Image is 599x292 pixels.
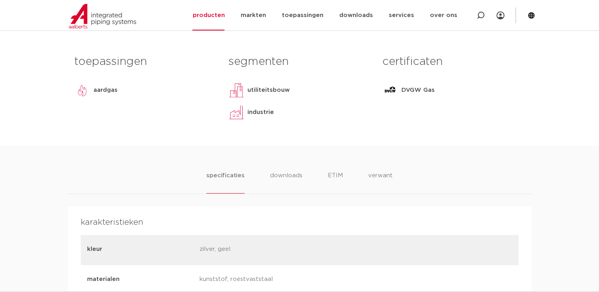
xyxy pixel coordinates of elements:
p: industrie [247,108,274,117]
p: zilver, geel [200,245,306,256]
p: aardgas [93,85,118,95]
li: downloads [270,171,302,193]
li: verwant [368,171,393,193]
img: utiliteitsbouw [228,82,244,98]
h4: karakteristieken [81,216,519,229]
img: aardgas [74,82,90,98]
p: kunststof, roestvaststaal [200,275,306,286]
li: specificaties [206,171,244,193]
h3: toepassingen [74,54,217,70]
img: DVGW Gas [382,82,398,98]
img: industrie [228,104,244,120]
p: materialen [87,275,194,284]
h3: segmenten [228,54,371,70]
p: DVGW Gas [401,85,435,95]
p: kleur [87,245,194,254]
h3: certificaten [382,54,525,70]
p: utiliteitsbouw [247,85,290,95]
li: ETIM [328,171,343,193]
